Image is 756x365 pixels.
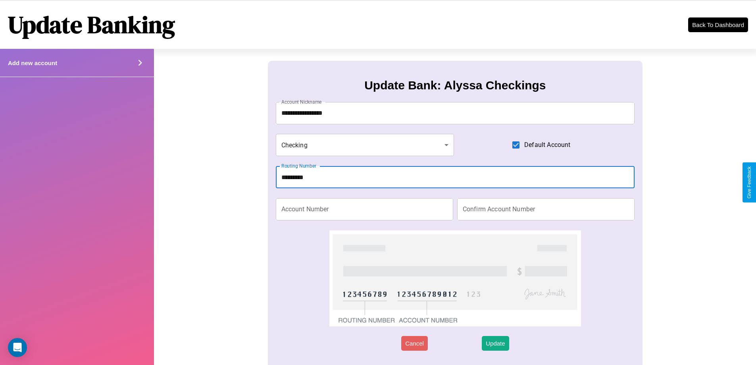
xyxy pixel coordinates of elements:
button: Update [482,336,509,351]
div: Checking [276,134,454,156]
h1: Update Banking [8,8,175,41]
button: Cancel [401,336,428,351]
button: Back To Dashboard [688,17,748,32]
div: Give Feedback [746,166,752,199]
h4: Add new account [8,60,57,66]
span: Default Account [524,140,570,150]
label: Routing Number [281,162,316,169]
img: check [329,230,581,326]
label: Account Nickname [281,98,322,105]
h3: Update Bank: Alyssa Checkings [364,79,546,92]
div: Open Intercom Messenger [8,338,27,357]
